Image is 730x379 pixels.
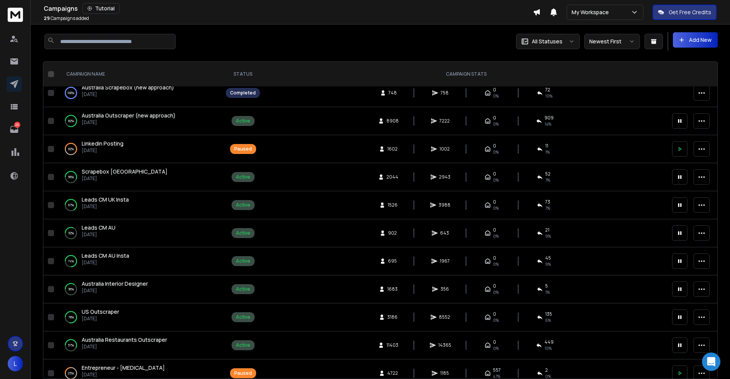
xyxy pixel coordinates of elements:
div: Open Intercom Messenger [702,353,720,371]
span: 10 % [544,345,552,351]
span: 29 [44,15,50,22]
p: [DATE] [82,175,168,182]
td: 57%Australia Restaurants Outscraper[DATE] [57,331,221,359]
th: STATUS [221,62,265,87]
span: 902 [388,230,397,236]
div: Active [236,342,250,348]
span: 0% [493,205,499,211]
td: 82%Australia Outscraper (new approach)[DATE] [57,107,221,135]
span: 72 [545,87,550,93]
p: [DATE] [82,316,119,322]
span: 0% [493,177,499,183]
span: 2943 [439,174,450,180]
span: 7 % [545,177,550,183]
span: 11 [545,143,548,149]
button: Tutorial [82,3,120,14]
span: 8908 [386,118,399,124]
a: Australia Restaurants Outscraper [82,336,167,344]
span: 1967 [440,258,450,264]
span: 0% [493,345,499,351]
div: Active [236,174,250,180]
a: Australia Scrapebox (new approach) [82,84,174,91]
a: Scrapebox [GEOGRAPHIC_DATA] [82,168,168,175]
p: 62 % [68,145,74,153]
button: L [8,356,23,371]
a: Entrepreneur - [MEDICAL_DATA] [82,364,165,372]
span: 7222 [439,118,450,124]
span: 3988 [439,202,450,208]
span: 3186 [387,314,398,320]
span: 0% [493,261,499,267]
p: Get Free Credits [669,8,711,16]
span: 6 % [545,317,551,323]
span: 4722 [387,370,398,376]
span: 2 [545,367,548,373]
p: 79 % [68,313,74,321]
p: 82 % [68,117,74,125]
button: Newest First [584,34,640,49]
div: Active [236,230,250,236]
span: 0% [493,149,499,155]
div: Active [236,286,250,292]
span: 21 [545,227,549,233]
span: 14365 [438,342,451,348]
td: 79%US Outscraper[DATE] [57,303,221,331]
div: Campaigns [44,3,533,14]
div: Completed [230,90,256,96]
span: 0 [493,171,496,177]
p: 36 % [68,285,74,293]
span: 0 [493,339,496,345]
span: 1 % [545,149,550,155]
span: 11403 [386,342,398,348]
a: Linkedin Posting [82,140,123,147]
p: Campaigns added [44,15,89,22]
p: [DATE] [82,288,148,294]
span: 52 [545,171,551,177]
p: [DATE] [82,119,176,126]
p: [DATE] [82,147,123,154]
span: 8552 [439,314,450,320]
p: 25 % [68,369,74,377]
p: [DATE] [82,344,167,350]
span: 0 [493,311,496,317]
a: Leads CM AU Insta [82,252,129,260]
span: 643 [440,230,449,236]
a: US Outscraper [82,308,119,316]
span: 5 [545,283,548,289]
span: 14 % [544,121,551,127]
a: 25 [7,122,22,137]
td: 67%Leads CM UK Insta[DATE] [57,191,221,219]
th: CAMPAIGN STATS [265,62,668,87]
div: Paused [234,146,252,152]
span: 1 % [545,289,550,295]
p: All Statuses [532,38,562,45]
span: 1602 [387,146,398,152]
span: 10 % [545,93,552,99]
span: 0 [493,87,496,93]
span: 1683 [387,286,398,292]
span: 73 [545,199,550,205]
td: 36%Australia Interior Designer[DATE] [57,275,221,303]
span: 0 [493,115,496,121]
span: 557 [493,367,501,373]
span: 1002 [439,146,450,152]
p: [DATE] [82,372,165,378]
a: Australia Interior Designer [82,280,148,288]
p: [DATE] [82,204,129,210]
a: Leads CM AU [82,224,115,232]
span: 0 [493,227,496,233]
span: 7 % [545,205,550,211]
span: 449 [544,339,554,345]
div: Active [236,118,250,124]
span: 695 [388,258,397,264]
td: 62%Linkedin Posting[DATE] [57,135,221,163]
p: 67 % [68,201,74,209]
span: 0% [493,121,499,127]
